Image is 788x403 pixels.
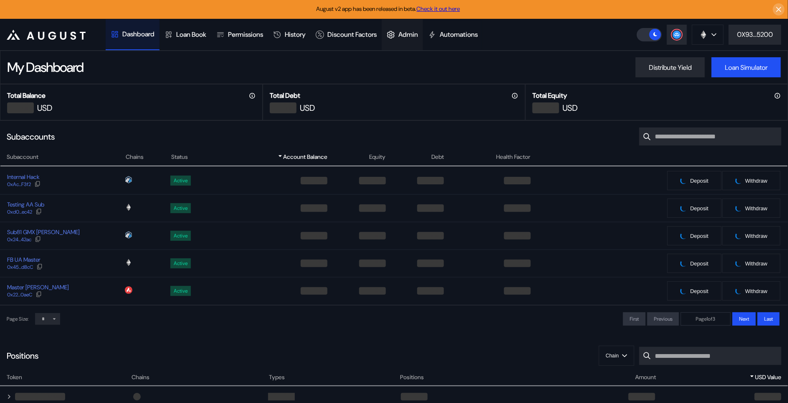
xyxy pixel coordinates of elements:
[398,30,418,39] div: Admin
[654,316,672,322] span: Previous
[649,63,692,72] div: Distribute Yield
[370,153,386,161] span: Equity
[7,283,69,291] div: Master [PERSON_NAME]
[680,260,687,267] img: pending
[174,178,187,184] div: Active
[7,131,55,142] div: Subaccounts
[562,102,578,113] div: USD
[497,153,531,161] span: Health Factor
[745,260,768,267] span: Withdraw
[680,232,687,239] img: pending
[680,288,687,294] img: pending
[174,260,187,266] div: Active
[125,259,132,266] img: chain logo
[176,30,206,39] div: Loan Book
[7,256,43,263] div: FB UA Master
[122,30,155,38] div: Dashboard
[690,205,708,212] span: Deposit
[745,233,768,239] span: Withdraw
[758,312,780,326] button: Last
[647,312,679,326] button: Previous
[417,5,460,13] a: Check it out here
[690,233,708,239] span: Deposit
[699,30,708,39] img: chain logo
[211,19,268,50] a: Permissions
[636,57,705,77] button: Distribute Yield
[269,373,285,382] span: Types
[680,205,687,212] img: pending
[7,292,32,298] div: 0x22...0aeC
[125,286,132,294] img: chain logo
[268,19,311,50] a: History
[7,181,31,187] div: 0xAc...F3f2
[680,177,687,184] img: pending
[732,312,756,326] button: Next
[696,316,716,322] span: Page 1 of 3
[327,30,377,39] div: Discount Factors
[735,232,742,239] img: pending
[667,198,722,218] button: pendingDeposit
[125,231,132,239] img: chain logo
[7,264,33,270] div: 0x45...d8cC
[283,153,327,161] span: Account Balance
[7,153,38,161] span: Subaccount
[599,346,634,366] button: Chain
[712,57,781,77] button: Loan Simulator
[745,205,768,212] span: Withdraw
[125,204,132,211] img: chain logo
[440,30,478,39] div: Automations
[160,19,211,50] a: Loan Book
[722,226,781,246] button: pendingWithdraw
[106,19,160,50] a: Dashboard
[7,59,83,76] div: My Dashboard
[171,153,188,161] span: Status
[132,373,150,382] span: Chains
[174,288,187,294] div: Active
[737,30,773,39] div: 0X93...5200
[735,260,742,267] img: pending
[174,205,187,211] div: Active
[722,281,781,301] button: pendingWithdraw
[667,226,722,246] button: pendingDeposit
[7,201,44,208] div: Testing AA Sub
[735,177,742,184] img: pending
[125,176,132,184] img: chain logo
[667,281,722,301] button: pendingDeposit
[7,173,41,181] div: Internal Hack
[755,373,781,382] span: USD Value
[690,288,708,294] span: Deposit
[382,19,423,50] a: Admin
[270,91,300,100] h2: Total Debt
[532,91,567,100] h2: Total Equity
[37,102,52,113] div: USD
[174,233,187,239] div: Active
[623,312,646,326] button: First
[7,209,32,215] div: 0xd0...ec42
[690,178,708,184] span: Deposit
[423,19,483,50] a: Automations
[606,353,619,359] span: Chain
[228,30,263,39] div: Permissions
[729,25,781,45] button: 0X93...5200
[722,171,781,191] button: pendingWithdraw
[126,153,144,161] span: Chains
[7,373,22,382] span: Token
[400,373,424,382] span: Positions
[725,63,768,72] div: Loan Simulator
[745,178,768,184] span: Withdraw
[431,153,444,161] span: Debt
[739,316,749,322] span: Next
[636,373,656,382] span: Amount
[667,253,722,273] button: pendingDeposit
[735,288,742,294] img: pending
[300,102,315,113] div: USD
[722,253,781,273] button: pendingWithdraw
[317,5,460,13] span: August v2 app has been released in beta.
[7,316,28,322] div: Page Size:
[630,316,639,322] span: First
[667,171,722,191] button: pendingDeposit
[722,198,781,218] button: pendingWithdraw
[735,205,742,212] img: pending
[690,260,708,267] span: Deposit
[7,350,38,361] div: Positions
